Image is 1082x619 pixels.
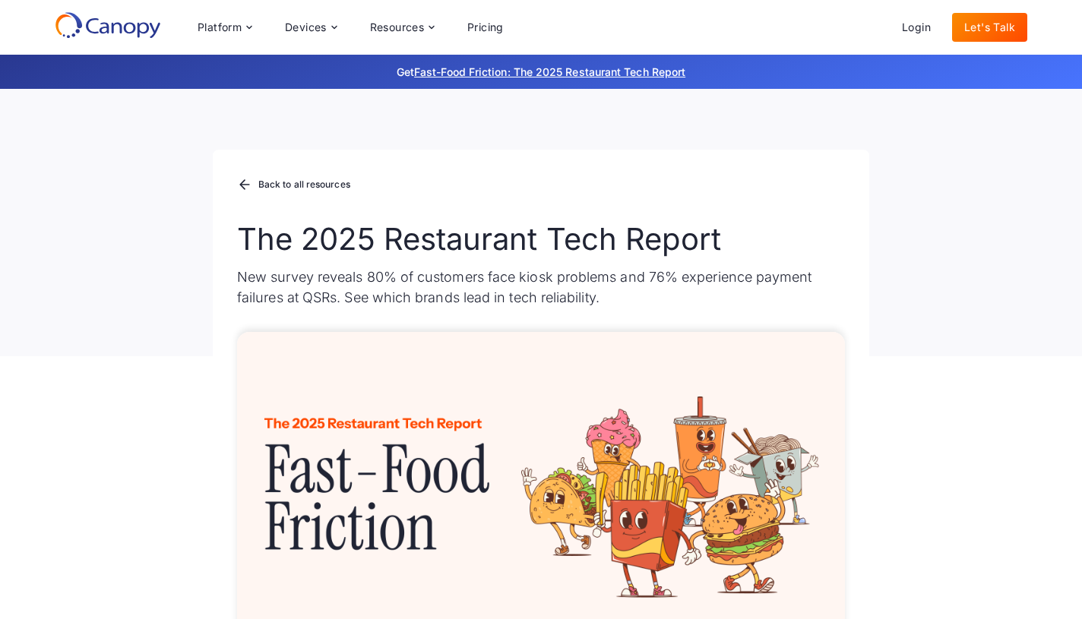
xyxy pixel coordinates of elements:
div: Back to all resources [258,180,350,189]
div: Resources [358,12,446,43]
a: Login [890,13,943,42]
a: Fast-Food Friction: The 2025 Restaurant Tech Report [414,65,685,78]
div: Resources [370,22,425,33]
a: Let's Talk [952,13,1027,42]
a: Pricing [455,13,516,42]
h1: The 2025 Restaurant Tech Report [237,221,845,257]
p: Get [169,64,913,80]
div: Devices [285,22,327,33]
div: Platform [198,22,242,33]
a: Back to all resources [237,175,350,195]
p: New survey reveals 80% of customers face kiosk problems and 76% experience payment failures at QS... [237,267,845,308]
div: Devices [273,12,349,43]
div: Platform [185,12,264,43]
